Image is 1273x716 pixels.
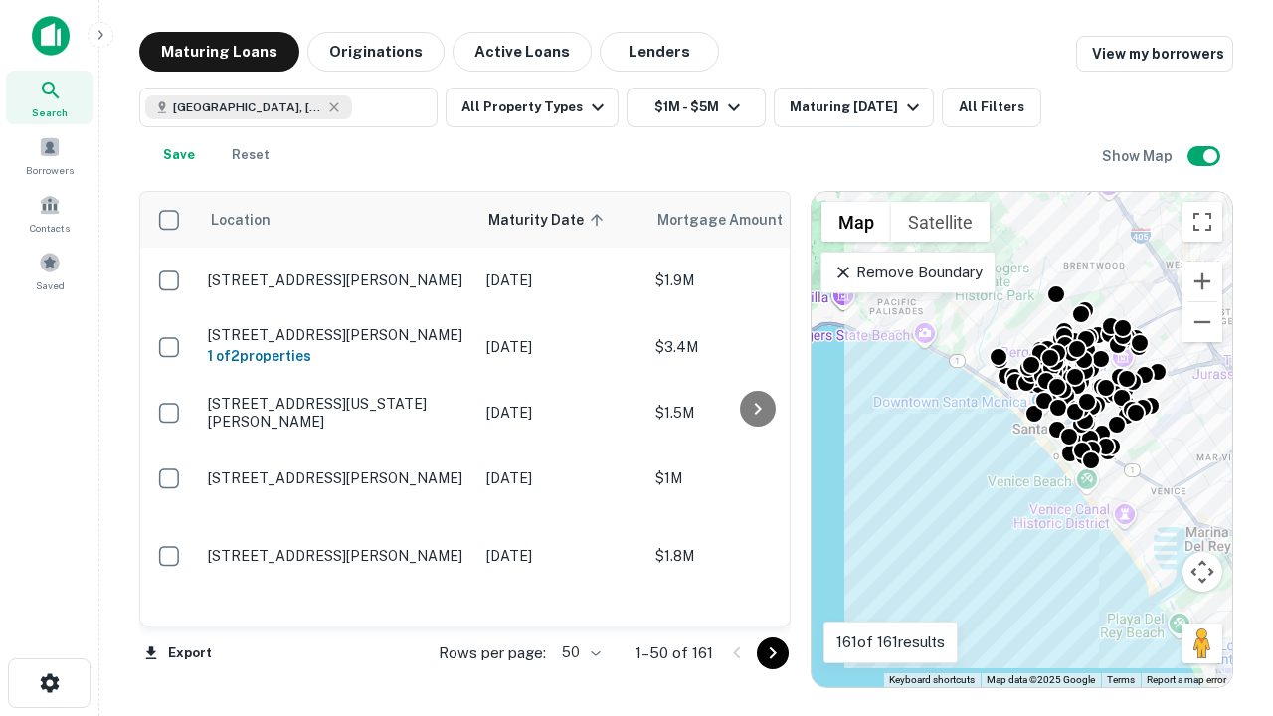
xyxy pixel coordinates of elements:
[6,128,93,182] a: Borrowers
[636,641,713,665] p: 1–50 of 161
[486,467,636,489] p: [DATE]
[198,192,476,248] th: Location
[774,88,934,127] button: Maturing [DATE]
[173,98,322,116] span: [GEOGRAPHIC_DATA], [GEOGRAPHIC_DATA], [GEOGRAPHIC_DATA]
[891,202,990,242] button: Show satellite imagery
[208,395,466,431] p: [STREET_ADDRESS][US_STATE][PERSON_NAME]
[36,277,65,293] span: Saved
[627,88,766,127] button: $1M - $5M
[817,661,882,687] img: Google
[1102,145,1176,167] h6: Show Map
[1182,262,1222,301] button: Zoom in
[645,192,864,248] th: Mortgage Amount
[657,208,809,232] span: Mortgage Amount
[889,673,975,687] button: Keyboard shortcuts
[139,638,217,668] button: Export
[30,220,70,236] span: Contacts
[208,547,466,565] p: [STREET_ADDRESS][PERSON_NAME]
[139,32,299,72] button: Maturing Loans
[6,186,93,240] a: Contacts
[486,545,636,567] p: [DATE]
[655,402,854,424] p: $1.5M
[486,269,636,291] p: [DATE]
[1147,674,1226,685] a: Report a map error
[219,135,282,175] button: Reset
[453,32,592,72] button: Active Loans
[600,32,719,72] button: Lenders
[1174,557,1273,652] iframe: Chat Widget
[208,271,466,289] p: [STREET_ADDRESS][PERSON_NAME]
[446,88,619,127] button: All Property Types
[6,244,93,297] a: Saved
[6,71,93,124] a: Search
[208,469,466,487] p: [STREET_ADDRESS][PERSON_NAME]
[208,326,466,344] p: [STREET_ADDRESS][PERSON_NAME]
[655,336,854,358] p: $3.4M
[1076,36,1233,72] a: View my borrowers
[1182,202,1222,242] button: Toggle fullscreen view
[439,641,546,665] p: Rows per page:
[655,545,854,567] p: $1.8M
[307,32,445,72] button: Originations
[836,630,945,654] p: 161 of 161 results
[757,637,789,669] button: Go to next page
[208,345,466,367] h6: 1 of 2 properties
[942,88,1041,127] button: All Filters
[486,402,636,424] p: [DATE]
[833,261,982,284] p: Remove Boundary
[476,192,645,248] th: Maturity Date
[210,208,271,232] span: Location
[147,135,211,175] button: Save your search to get updates of matches that match your search criteria.
[32,16,70,56] img: capitalize-icon.png
[1182,302,1222,342] button: Zoom out
[1182,552,1222,592] button: Map camera controls
[488,208,610,232] span: Maturity Date
[554,638,604,667] div: 50
[655,269,854,291] p: $1.9M
[821,202,891,242] button: Show street map
[812,192,1232,687] div: 0 0
[26,162,74,178] span: Borrowers
[817,661,882,687] a: Open this area in Google Maps (opens a new window)
[790,95,925,119] div: Maturing [DATE]
[1107,674,1135,685] a: Terms (opens in new tab)
[987,674,1095,685] span: Map data ©2025 Google
[32,104,68,120] span: Search
[486,336,636,358] p: [DATE]
[655,467,854,489] p: $1M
